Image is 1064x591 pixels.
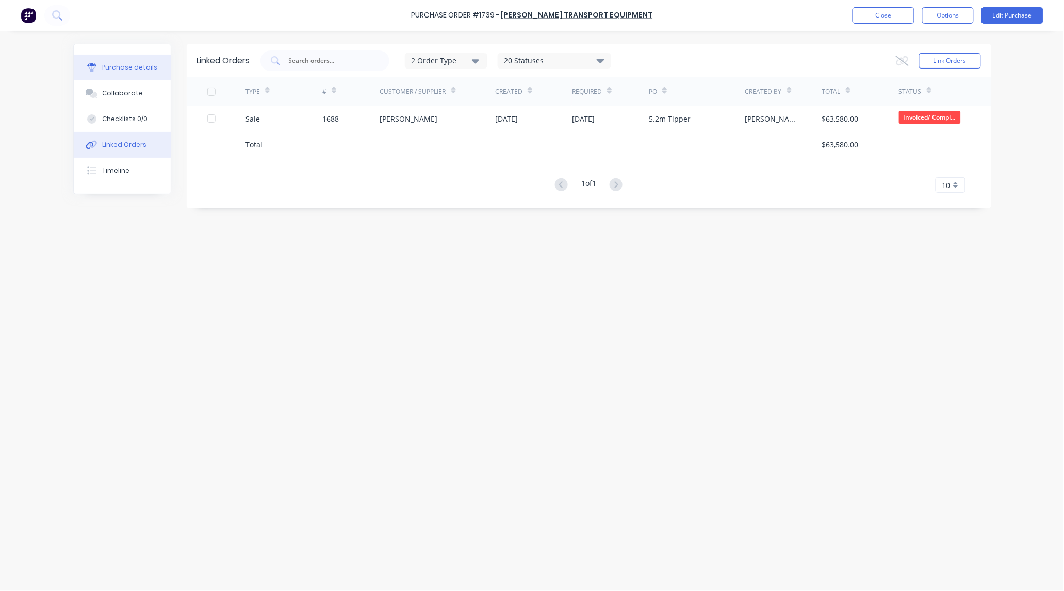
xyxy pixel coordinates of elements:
[21,8,36,23] img: Factory
[102,166,129,175] div: Timeline
[822,87,841,96] div: Total
[899,87,922,96] div: Status
[245,113,260,124] div: Sale
[981,7,1043,24] button: Edit Purchase
[922,7,974,24] button: Options
[745,113,801,124] div: [PERSON_NAME]
[380,113,438,124] div: [PERSON_NAME]
[899,111,961,124] span: Invoiced/ Compl...
[197,55,250,67] div: Linked Orders
[245,87,260,96] div: TYPE
[572,113,595,124] div: [DATE]
[942,180,951,191] span: 10
[102,63,157,72] div: Purchase details
[495,87,522,96] div: Created
[649,87,657,96] div: PO
[322,87,326,96] div: #
[822,113,859,124] div: $63,580.00
[288,56,373,66] input: Search orders...
[498,55,611,66] div: 20 Statuses
[501,10,653,21] a: [PERSON_NAME] Transport Equipment
[745,87,782,96] div: Created By
[581,178,596,193] div: 1 of 1
[380,87,446,96] div: Customer / Supplier
[411,55,480,66] div: 2 Order Type
[74,132,171,158] button: Linked Orders
[322,113,339,124] div: 1688
[74,106,171,132] button: Checklists 0/0
[74,55,171,80] button: Purchase details
[74,158,171,183] button: Timeline
[919,53,981,69] button: Link Orders
[649,113,691,124] div: 5.2m Tipper
[853,7,914,24] button: Close
[822,139,859,150] div: $63,580.00
[572,87,602,96] div: Required
[102,89,143,98] div: Collaborate
[405,53,487,69] button: 2 Order Type
[102,114,148,124] div: Checklists 0/0
[245,139,263,150] div: Total
[412,10,500,21] div: Purchase Order #1739 -
[74,80,171,106] button: Collaborate
[495,113,518,124] div: [DATE]
[102,140,146,149] div: Linked Orders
